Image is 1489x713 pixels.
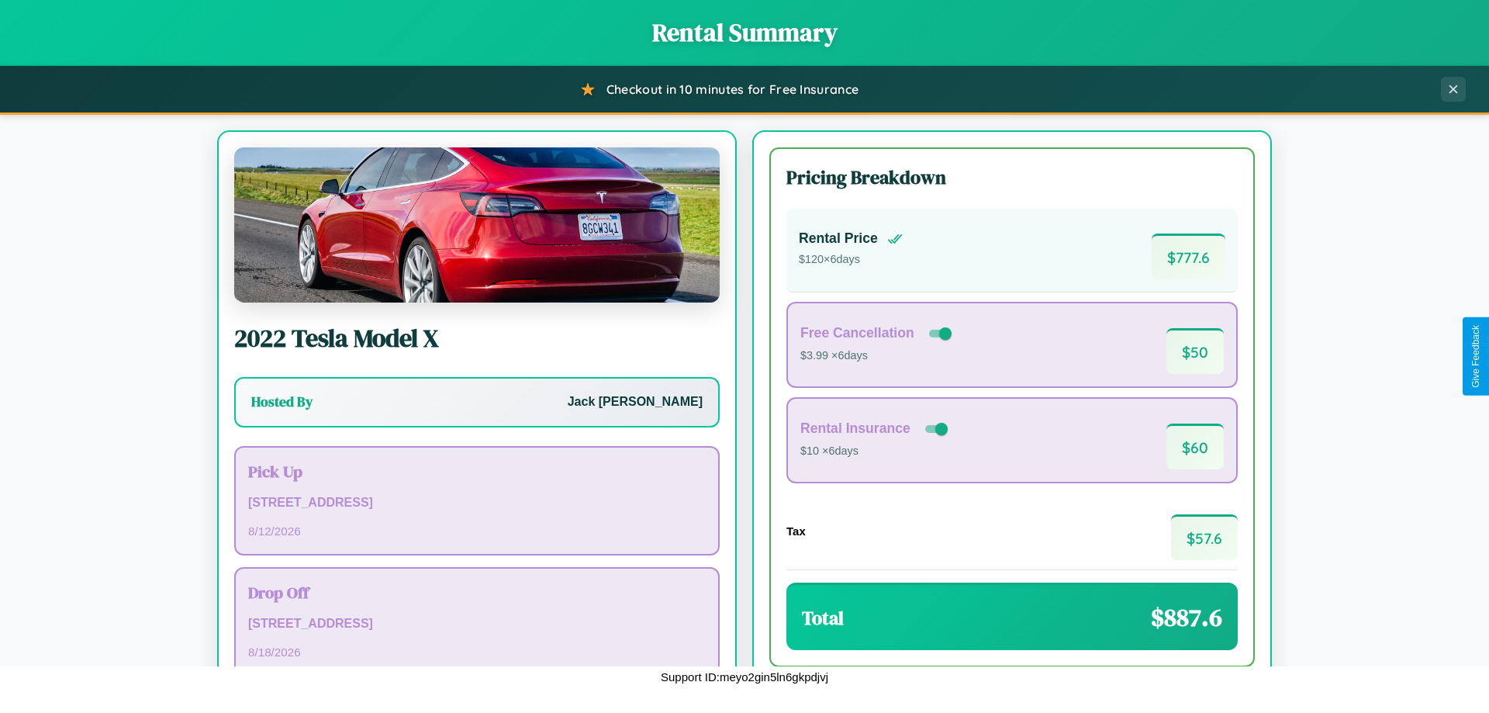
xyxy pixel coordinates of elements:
h4: Rental Insurance [800,421,910,437]
h3: Pick Up [248,460,706,483]
h2: 2022 Tesla Model X [234,321,720,355]
p: 8 / 18 / 2026 [248,642,706,663]
span: $ 57.6 [1171,514,1238,560]
p: Support ID: meyo2gin5ln6gkpdjvj [661,666,828,687]
span: $ 887.6 [1151,601,1222,635]
span: $ 60 [1166,424,1224,469]
p: $10 × 6 days [800,441,951,462]
p: 8 / 12 / 2026 [248,521,706,542]
p: $ 120 × 6 days [799,250,903,270]
h3: Hosted By [251,393,313,411]
p: [STREET_ADDRESS] [248,613,706,635]
span: $ 777.6 [1152,234,1225,279]
img: Tesla Model X [234,147,720,303]
h3: Total [802,605,844,631]
h4: Free Cancellation [800,325,914,341]
h4: Tax [786,524,806,538]
h3: Pricing Breakdown [786,164,1238,190]
h3: Drop Off [248,581,706,604]
h1: Rental Summary [16,16,1473,50]
p: [STREET_ADDRESS] [248,492,706,514]
span: $ 50 [1166,328,1224,374]
p: $3.99 × 6 days [800,346,955,366]
span: Checkout in 10 minutes for Free Insurance [606,81,859,97]
p: Jack [PERSON_NAME] [568,391,703,414]
h4: Rental Price [799,230,878,247]
div: Give Feedback [1470,325,1481,388]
